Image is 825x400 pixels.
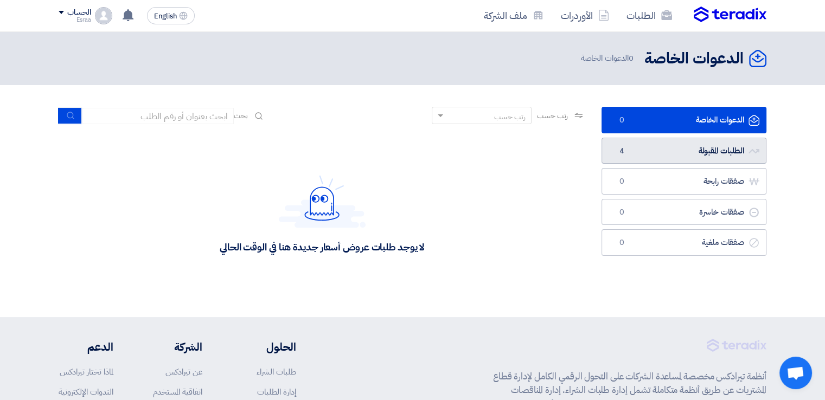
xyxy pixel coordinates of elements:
h2: الدعوات الخاصة [644,48,744,69]
div: Esraa [59,17,91,23]
span: 4 [615,146,628,157]
a: إدارة الطلبات [257,386,296,398]
a: صفقات ملغية0 [602,229,766,256]
a: ملف الشركة [475,3,552,28]
span: رتب حسب [537,110,568,121]
li: الحلول [235,339,296,355]
span: 0 [615,237,628,248]
img: Hello [279,175,366,228]
img: profile_test.png [95,7,112,24]
a: الطلبات المقبولة4 [602,138,766,164]
a: اتفاقية المستخدم [153,386,202,398]
span: English [154,12,177,20]
a: الأوردرات [552,3,618,28]
a: الندوات الإلكترونية [59,386,113,398]
img: Teradix logo [694,7,766,23]
span: 0 [615,176,628,187]
a: صفقات خاسرة0 [602,199,766,225]
a: صفقات رابحة0 [602,168,766,195]
a: طلبات الشراء [257,366,296,378]
span: 0 [629,52,634,64]
span: الدعوات الخاصة [580,52,636,64]
a: الدعوات الخاصة0 [602,107,766,133]
button: English [147,7,195,24]
a: عن تيرادكس [165,366,202,378]
div: الحساب [67,8,91,17]
div: دردشة مفتوحة [779,357,812,389]
li: الدعم [59,339,113,355]
span: بحث [234,110,248,121]
a: الطلبات [618,3,681,28]
div: لا يوجد طلبات عروض أسعار جديدة هنا في الوقت الحالي [220,241,424,253]
a: لماذا تختار تيرادكس [60,366,113,378]
li: الشركة [146,339,202,355]
span: 0 [615,115,628,126]
span: 0 [615,207,628,218]
input: ابحث بعنوان أو رقم الطلب [82,108,234,124]
div: رتب حسب [494,111,526,122]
